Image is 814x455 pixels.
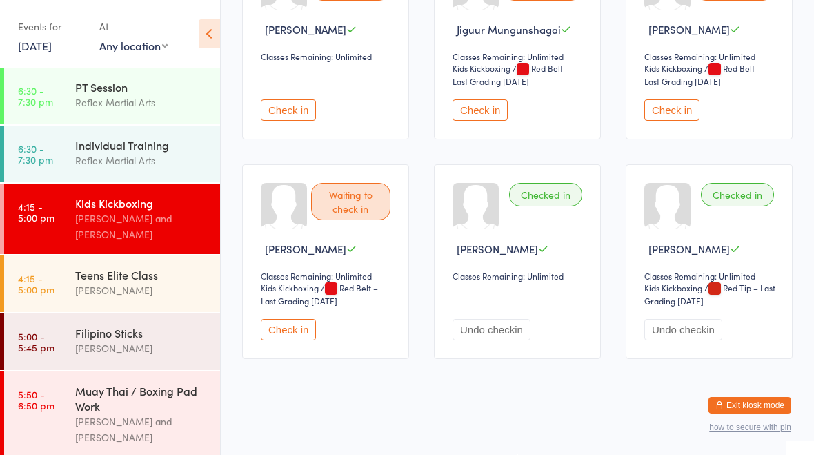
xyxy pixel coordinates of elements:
[75,267,208,282] div: Teens Elite Class
[18,201,54,223] time: 4:15 - 5:00 pm
[4,68,220,124] a: 6:30 -7:30 pmPT SessionReflex Martial Arts
[75,153,208,168] div: Reflex Martial Arts
[18,389,54,411] time: 5:50 - 6:50 pm
[265,22,346,37] span: [PERSON_NAME]
[265,242,346,256] span: [PERSON_NAME]
[4,184,220,254] a: 4:15 -5:00 pmKids Kickboxing[PERSON_NAME] and [PERSON_NAME]
[18,331,54,353] time: 5:00 - 5:45 pm
[261,282,319,293] div: Kids Kickboxing
[509,183,582,206] div: Checked in
[18,38,52,53] a: [DATE]
[75,282,208,298] div: [PERSON_NAME]
[4,126,220,182] a: 6:30 -7:30 pmIndividual TrainingReflex Martial Arts
[261,99,316,121] button: Check in
[18,15,86,38] div: Events for
[18,273,54,295] time: 4:15 - 5:00 pm
[261,319,316,340] button: Check in
[75,414,208,445] div: [PERSON_NAME] and [PERSON_NAME]
[457,242,538,256] span: [PERSON_NAME]
[648,242,730,256] span: [PERSON_NAME]
[75,383,208,414] div: Muay Thai / Boxing Pad Work
[453,319,530,340] button: Undo checkin
[4,255,220,312] a: 4:15 -5:00 pmTeens Elite Class[PERSON_NAME]
[99,15,168,38] div: At
[311,183,390,220] div: Waiting to check in
[644,99,699,121] button: Check in
[701,183,774,206] div: Checked in
[648,22,730,37] span: [PERSON_NAME]
[457,22,561,37] span: Jiguur Mungunshagai
[453,99,508,121] button: Check in
[453,50,586,62] div: Classes Remaining: Unlimited
[644,282,702,293] div: Kids Kickboxing
[644,50,778,62] div: Classes Remaining: Unlimited
[708,397,791,414] button: Exit kiosk mode
[75,325,208,340] div: Filipino Sticks
[261,50,395,62] div: Classes Remaining: Unlimited
[644,319,722,340] button: Undo checkin
[453,62,510,74] div: Kids Kickboxing
[261,270,395,282] div: Classes Remaining: Unlimited
[4,313,220,370] a: 5:00 -5:45 pmFilipino Sticks[PERSON_NAME]
[75,195,208,211] div: Kids Kickboxing
[75,79,208,95] div: PT Session
[99,38,168,53] div: Any location
[644,270,778,282] div: Classes Remaining: Unlimited
[453,270,586,282] div: Classes Remaining: Unlimited
[709,423,791,432] button: how to secure with pin
[18,85,53,107] time: 6:30 - 7:30 pm
[18,143,53,165] time: 6:30 - 7:30 pm
[75,340,208,356] div: [PERSON_NAME]
[75,137,208,153] div: Individual Training
[75,95,208,110] div: Reflex Martial Arts
[75,211,208,242] div: [PERSON_NAME] and [PERSON_NAME]
[644,62,702,74] div: Kids Kickboxing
